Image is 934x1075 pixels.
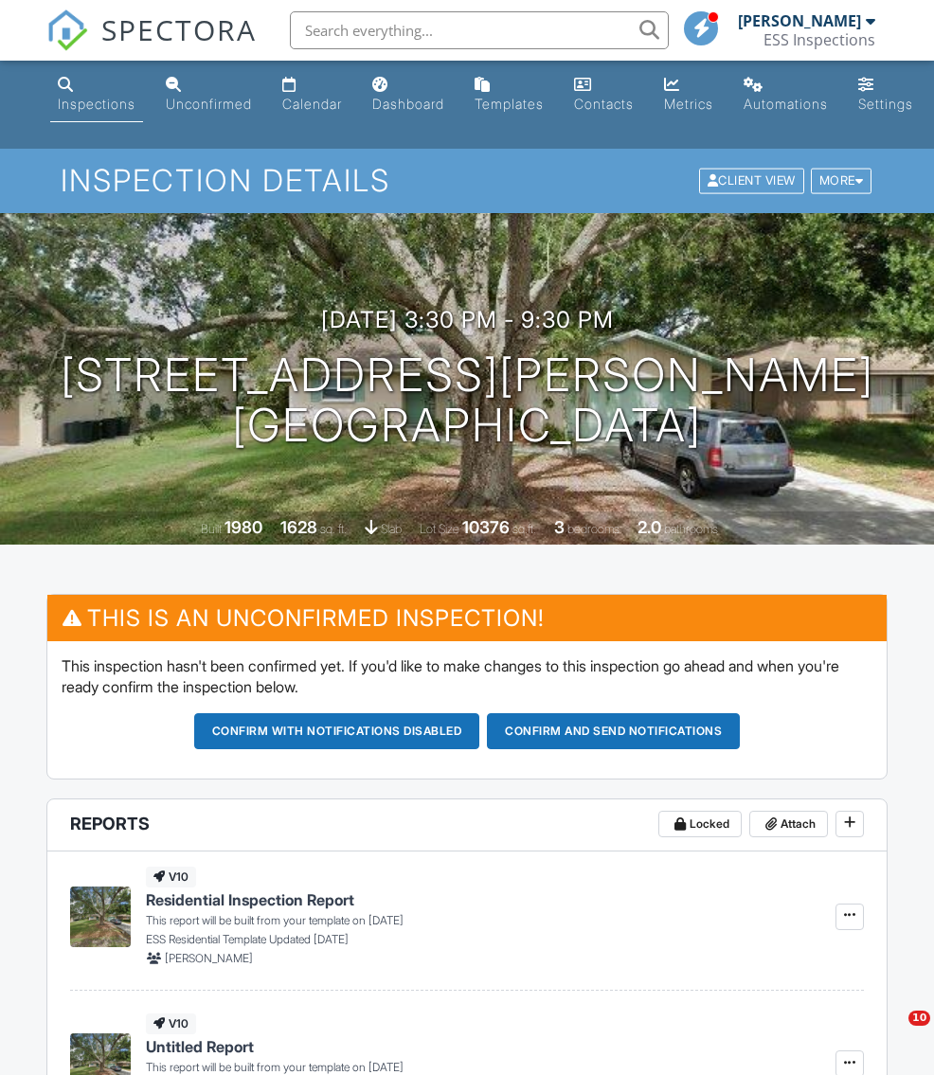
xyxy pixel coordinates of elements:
[201,522,222,536] span: Built
[664,522,718,536] span: bathrooms
[61,164,874,197] h1: Inspection Details
[738,11,861,30] div: [PERSON_NAME]
[420,522,459,536] span: Lot Size
[47,595,886,641] h3: This is an Unconfirmed Inspection!
[194,713,480,749] button: Confirm with notifications disabled
[381,522,402,536] span: slab
[638,517,661,537] div: 2.0
[62,655,871,698] p: This inspection hasn't been confirmed yet. If you'd like to make changes to this inspection go ah...
[372,96,444,112] div: Dashboard
[851,68,921,122] a: Settings
[699,169,804,194] div: Client View
[321,307,614,332] h3: [DATE] 3:30 pm - 9:30 pm
[566,68,641,122] a: Contacts
[763,30,875,49] div: ESS Inspections
[512,522,536,536] span: sq.ft.
[320,522,347,536] span: sq. ft.
[487,713,740,749] button: Confirm and send notifications
[475,96,544,112] div: Templates
[462,517,510,537] div: 10376
[656,68,721,122] a: Metrics
[811,169,872,194] div: More
[858,96,913,112] div: Settings
[736,68,835,122] a: Automations (Basic)
[166,96,252,112] div: Unconfirmed
[50,68,143,122] a: Inspections
[101,9,257,49] span: SPECTORA
[158,68,260,122] a: Unconfirmed
[46,26,257,65] a: SPECTORA
[467,68,551,122] a: Templates
[46,9,88,51] img: The Best Home Inspection Software - Spectora
[280,517,317,537] div: 1628
[282,96,342,112] div: Calendar
[567,522,620,536] span: bedrooms
[908,1011,930,1026] span: 10
[365,68,452,122] a: Dashboard
[554,517,565,537] div: 3
[61,350,874,451] h1: [STREET_ADDRESS][PERSON_NAME] [GEOGRAPHIC_DATA]
[574,96,634,112] div: Contacts
[225,517,262,537] div: 1980
[275,68,350,122] a: Calendar
[58,96,135,112] div: Inspections
[870,1011,915,1056] iframe: Intercom live chat
[697,172,809,187] a: Client View
[664,96,713,112] div: Metrics
[290,11,669,49] input: Search everything...
[744,96,828,112] div: Automations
